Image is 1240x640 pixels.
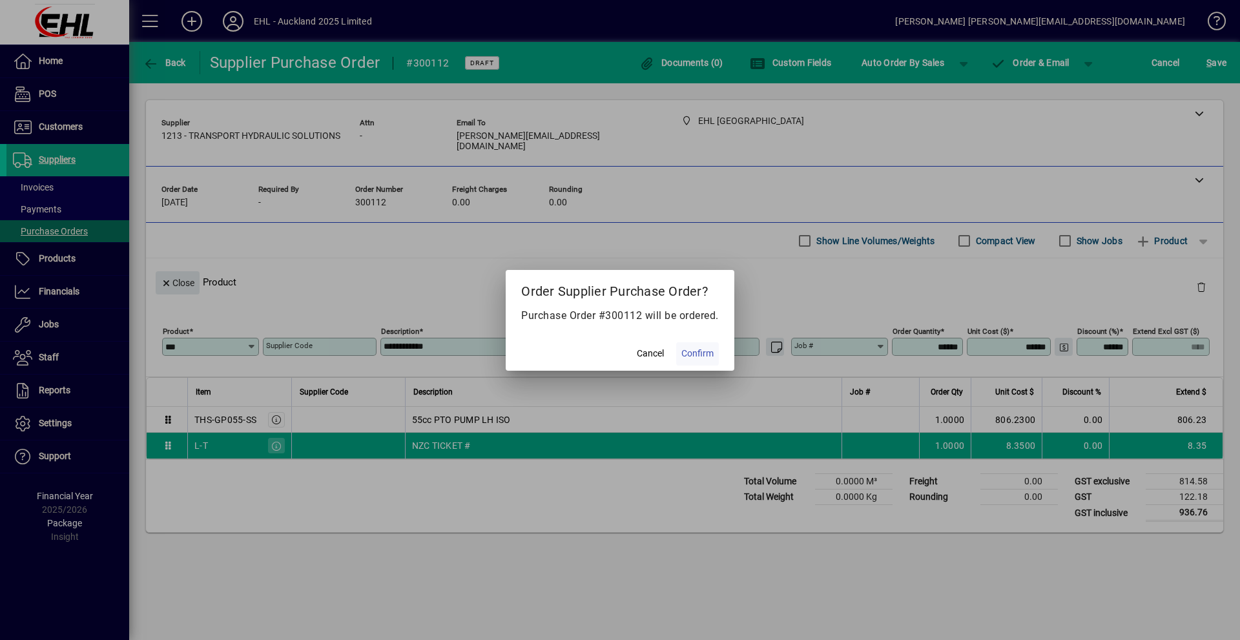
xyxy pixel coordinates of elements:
[630,342,671,366] button: Cancel
[637,347,664,360] span: Cancel
[521,308,719,324] p: Purchase Order #300112 will be ordered.
[676,342,719,366] button: Confirm
[506,270,734,307] h2: Order Supplier Purchase Order?
[681,347,714,360] span: Confirm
